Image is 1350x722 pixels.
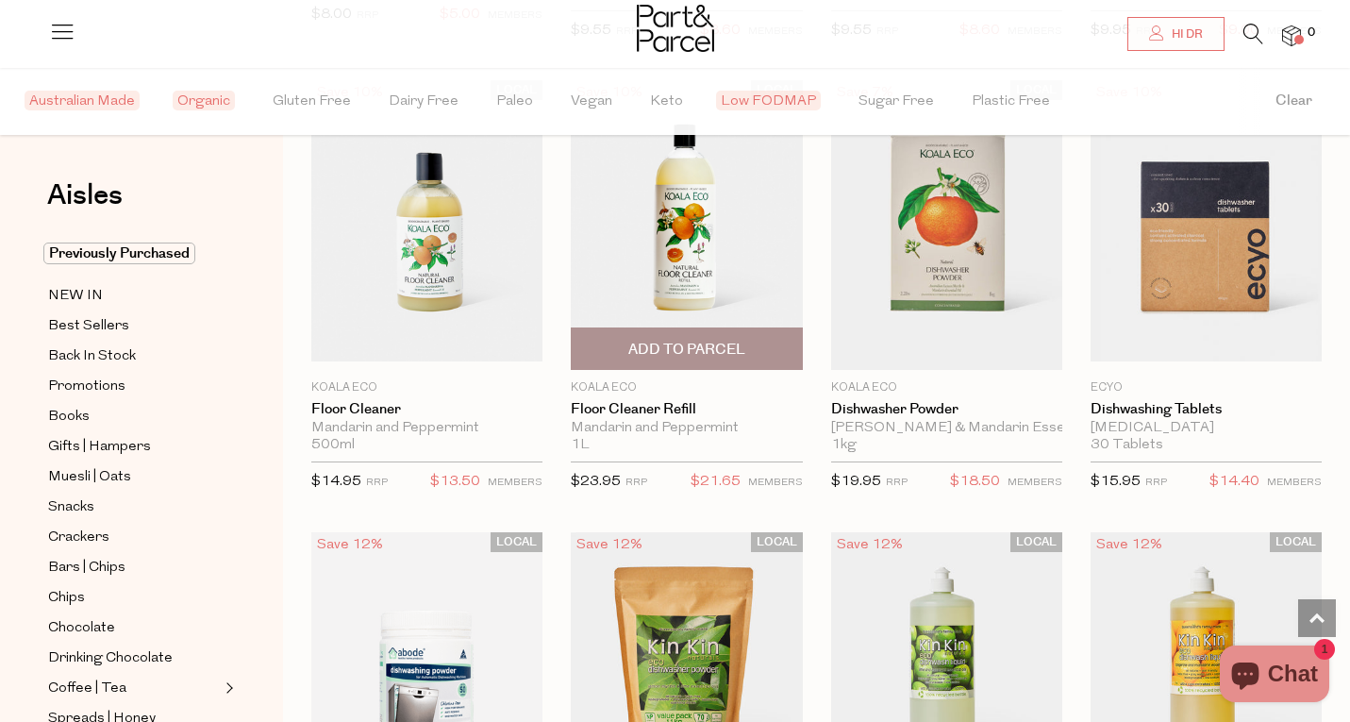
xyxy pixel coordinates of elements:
div: Save 12% [571,532,648,558]
span: Promotions [48,376,125,398]
a: NEW IN [48,284,220,308]
a: Promotions [48,375,220,398]
p: Koala Eco [571,379,802,396]
small: MEMBERS [488,478,542,488]
span: Best Sellers [48,315,129,338]
a: Snacks [48,495,220,519]
img: Floor Cleaner Refill [571,89,802,362]
span: $19.95 [831,475,881,489]
a: Dishwasher Powder [831,401,1062,418]
span: Back In Stock [48,345,136,368]
a: Crackers [48,526,220,549]
button: Add To Parcel [571,327,802,370]
span: Muesli | Oats [48,466,131,489]
span: Chocolate [48,617,115,640]
a: Books [48,405,220,428]
p: Koala Eco [831,379,1062,396]
span: Chips [48,587,85,610]
div: [MEDICAL_DATA] [1091,420,1322,437]
small: RRP [886,478,908,488]
span: LOCAL [1010,532,1062,552]
small: RRP [1145,478,1167,488]
div: Save 12% [1091,532,1168,558]
span: Add To Parcel [628,340,745,360]
span: Gluten Free [273,69,351,135]
span: NEW IN [48,285,103,308]
span: LOCAL [1270,532,1322,552]
small: RRP [366,478,388,488]
span: Previously Purchased [43,243,195,264]
span: $21.65 [691,470,741,495]
span: LOCAL [491,532,542,552]
span: Crackers [48,527,109,549]
p: Ecyo [1091,379,1322,396]
span: Organic [173,91,235,110]
span: Bars | Chips [48,557,125,579]
img: Part&Parcel [637,5,714,52]
a: Coffee | Tea [48,677,220,700]
a: Aisles [47,181,123,228]
a: Chocolate [48,616,220,640]
div: Save 12% [311,532,389,558]
small: MEMBERS [748,478,803,488]
span: Sugar Free [858,69,934,135]
small: MEMBERS [1008,478,1062,488]
a: Previously Purchased [48,243,220,265]
span: Dairy Free [389,69,458,135]
span: 1L [571,437,590,454]
span: Australian Made [25,91,140,110]
a: Dishwashing Tablets [1091,401,1322,418]
button: Expand/Collapse Coffee | Tea [221,677,234,699]
div: Mandarin and Peppermint [571,420,802,437]
img: Dishwashing Tablets [1091,89,1322,362]
div: [PERSON_NAME] & Mandarin Essential Oil [831,420,1062,437]
span: Aisles [47,175,123,216]
span: Hi DR [1167,26,1203,42]
span: Coffee | Tea [48,678,126,700]
span: Paleo [496,69,533,135]
a: Drinking Chocolate [48,646,220,670]
span: Books [48,406,90,428]
span: LOCAL [751,532,803,552]
div: Mandarin and Peppermint [311,420,542,437]
a: Muesli | Oats [48,465,220,489]
a: Chips [48,586,220,610]
span: $13.50 [430,470,480,495]
span: $14.95 [311,475,361,489]
span: 30 Tablets [1091,437,1163,454]
p: Koala Eco [311,379,542,396]
small: MEMBERS [1267,478,1322,488]
span: Vegan [571,69,612,135]
button: Clear filter by Filter [1238,68,1350,135]
a: Floor Cleaner [311,401,542,418]
span: 1kg [831,437,857,454]
span: 0 [1303,25,1320,42]
span: $15.95 [1091,475,1141,489]
span: Plastic Free [972,69,1050,135]
div: Save 12% [831,532,908,558]
a: Gifts | Hampers [48,435,220,459]
span: Keto [650,69,683,135]
img: Dishwasher Powder [831,80,1062,370]
a: 0 [1282,25,1301,45]
a: Hi DR [1127,17,1225,51]
span: $14.40 [1209,470,1259,495]
a: Bars | Chips [48,556,220,579]
img: Floor Cleaner [311,89,542,362]
span: Drinking Chocolate [48,647,173,670]
a: Floor Cleaner Refill [571,401,802,418]
span: $23.95 [571,475,621,489]
span: 500ml [311,437,355,454]
span: $18.50 [950,470,1000,495]
span: Low FODMAP [716,91,821,110]
a: Best Sellers [48,314,220,338]
inbox-online-store-chat: Shopify online store chat [1214,646,1335,707]
span: Snacks [48,496,94,519]
span: Gifts | Hampers [48,436,151,459]
a: Back In Stock [48,344,220,368]
small: RRP [625,478,647,488]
